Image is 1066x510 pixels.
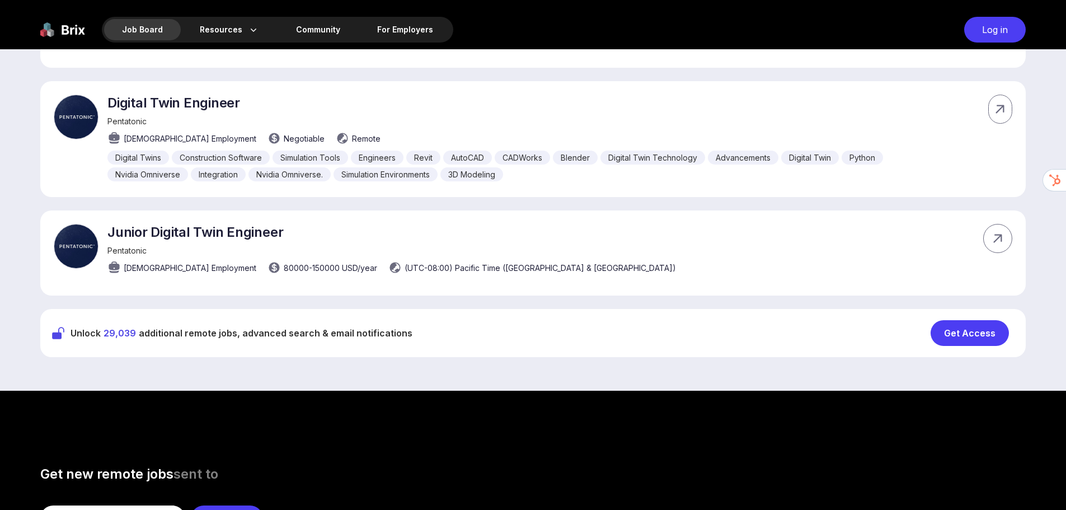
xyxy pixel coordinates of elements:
span: 80000 - 150000 USD /year [284,262,377,274]
div: Digital Twins [107,151,169,165]
div: Resources [182,19,277,40]
div: Advancements [708,151,778,165]
span: sent to [173,466,218,482]
div: Nvidia Omniverse [107,167,188,181]
span: Unlock additional remote jobs, advanced search & email notifications [71,326,412,340]
div: Digital Twin [781,151,839,165]
div: Blender [553,151,598,165]
div: AutoCAD [443,151,492,165]
div: Engineers [351,151,403,165]
div: Nvidia Omniverse. [248,167,331,181]
span: Pentatonic [107,116,147,126]
p: Digital Twin Engineer [107,95,908,111]
div: Construction Software [172,151,270,165]
a: Community [278,19,358,40]
p: Junior Digital Twin Engineer [107,224,676,240]
div: Simulation Environments [334,167,438,181]
div: Integration [191,167,246,181]
div: Digital Twin Technology [600,151,705,165]
a: For Employers [359,19,451,40]
span: [DEMOGRAPHIC_DATA] Employment [124,262,256,274]
span: 29,039 [104,327,136,339]
span: Pentatonic [107,246,147,255]
div: Get Access [931,320,1009,346]
a: Log in [959,17,1026,43]
div: 3D Modeling [440,167,503,181]
span: [DEMOGRAPHIC_DATA] Employment [124,133,256,144]
span: Negotiable [284,133,325,144]
div: Log in [964,17,1026,43]
div: Python [842,151,883,165]
span: (UTC-08:00) Pacific Time ([GEOGRAPHIC_DATA] & [GEOGRAPHIC_DATA]) [405,262,676,274]
div: CADWorks [495,151,550,165]
a: Get Access [931,320,1015,346]
div: Job Board [104,19,181,40]
div: Simulation Tools [273,151,348,165]
div: Revit [406,151,440,165]
span: Remote [352,133,381,144]
h3: Get new remote jobs [40,465,1026,483]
